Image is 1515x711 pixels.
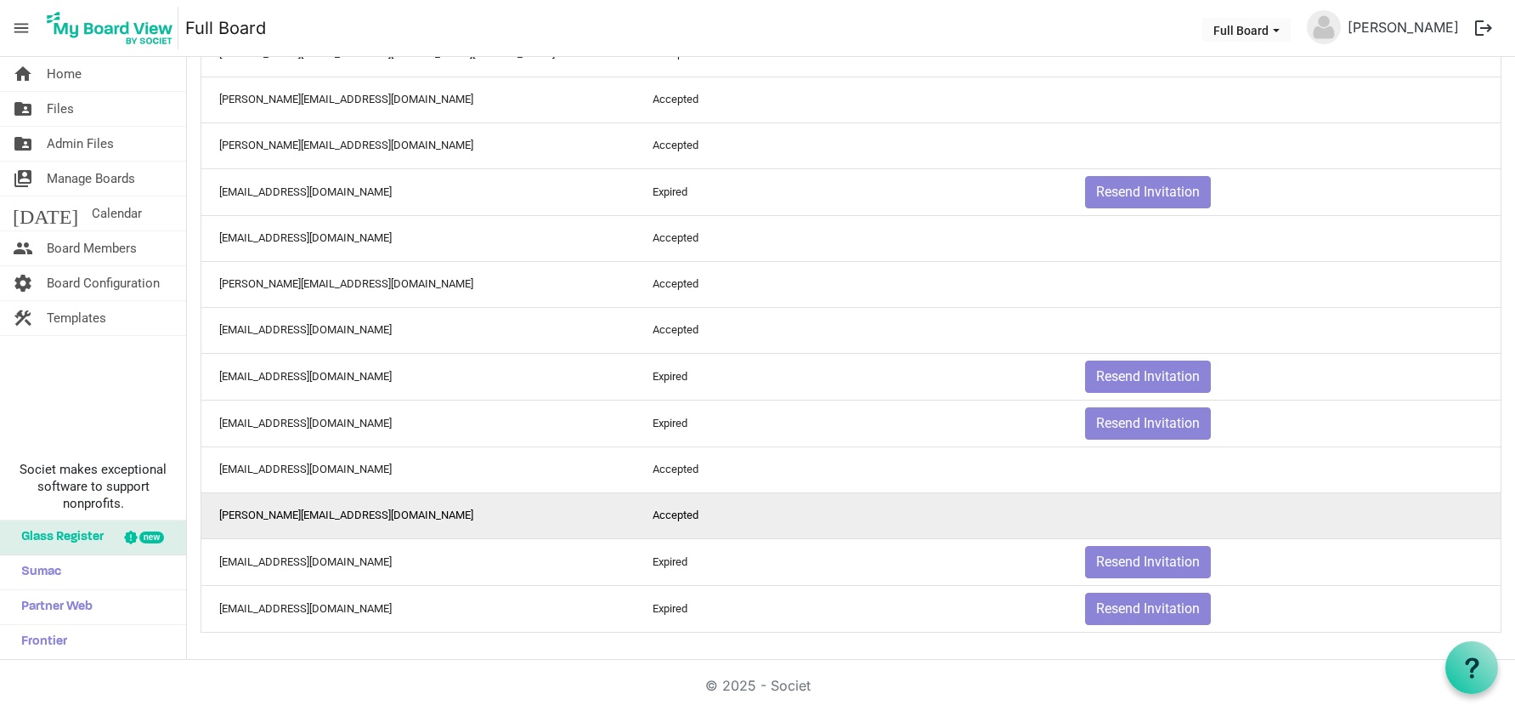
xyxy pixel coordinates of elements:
[47,92,74,126] span: Files
[635,492,1068,538] td: Accepted column header Invitation Status
[1067,353,1501,400] td: Resend Invitation is template cell column header
[1202,18,1291,42] button: Full Board dropdownbutton
[1067,261,1501,307] td: is template cell column header
[1067,585,1501,632] td: Resend Invitation is template cell column header
[5,12,37,44] span: menu
[1085,593,1211,625] button: Resend Invitation
[1466,10,1501,46] button: logout
[1067,122,1501,168] td: is template cell column header
[1067,538,1501,585] td: Resend Invitation is template cell column header
[635,307,1068,353] td: Accepted column header Invitation Status
[635,261,1068,307] td: Accepted column header Invitation Status
[201,77,635,122] td: john.lucas2@wellsfargo.com column header Email Address
[1085,361,1211,393] button: Resend Invitation
[92,196,142,230] span: Calendar
[201,122,635,168] td: lilia@grupolaprovidencia.net column header Email Address
[1341,10,1466,44] a: [PERSON_NAME]
[13,231,33,265] span: people
[201,538,635,585] td: thegoodbankernj@gmail.com column header Email Address
[201,168,635,215] td: lalamo@alamoinsurance.net column header Email Address
[42,7,185,49] a: My Board View Logo
[13,196,78,230] span: [DATE]
[635,585,1068,632] td: Expired column header Invitation Status
[1067,307,1501,353] td: is template cell column header
[13,266,33,300] span: settings
[635,447,1068,492] td: Accepted column header Invitation Status
[47,162,135,196] span: Manage Boards
[47,266,160,300] span: Board Configuration
[13,301,33,335] span: construction
[1067,400,1501,447] td: Resend Invitation is template cell column header
[201,261,635,307] td: monica@stumpysgreenbrook.com column header Email Address
[13,555,61,589] span: Sumac
[42,7,178,49] img: My Board View Logo
[13,625,67,659] span: Frontier
[635,122,1068,168] td: Accepted column header Invitation Status
[47,231,137,265] span: Board Members
[47,301,106,335] span: Templates
[635,77,1068,122] td: Accepted column header Invitation Status
[1067,492,1501,538] td: is template cell column header
[47,57,82,91] span: Home
[13,127,33,161] span: folder_shared
[47,127,114,161] span: Admin Files
[705,677,811,694] a: © 2025 - Societ
[185,11,266,45] a: Full Board
[635,353,1068,400] td: Expired column header Invitation Status
[13,57,33,91] span: home
[13,590,93,624] span: Partner Web
[1085,407,1211,440] button: Resend Invitation
[201,585,635,632] td: shecaucus@gmail.com column header Email Address
[201,307,635,353] td: bobbypolanco@gmail.com column header Email Address
[201,447,635,492] td: diazuli1@verizon.net column header Email Address
[13,92,33,126] span: folder_shared
[635,215,1068,261] td: Accepted column header Invitation Status
[13,162,33,196] span: switch_account
[1067,168,1501,215] td: Resend Invitation is template cell column header
[1085,176,1211,208] button: Resend Invitation
[1067,447,1501,492] td: is template cell column header
[201,353,635,400] td: mgonzalez@ogcsolutions.com column header Email Address
[1307,10,1341,44] img: no-profile-picture.svg
[1067,77,1501,122] td: is template cell column header
[201,492,635,538] td: dana_ortiz@hotmail.com column header Email Address
[635,168,1068,215] td: Expired column header Invitation Status
[201,215,635,261] td: luisodlh@gmail.com column header Email Address
[139,532,164,543] div: new
[8,461,178,512] span: Societ makes exceptional software to support nonprofits.
[13,520,104,555] span: Glass Register
[635,400,1068,447] td: Expired column header Invitation Status
[201,400,635,447] td: ulises_diaz@horizonblue.com column header Email Address
[1067,215,1501,261] td: is template cell column header
[1085,546,1211,578] button: Resend Invitation
[635,538,1068,585] td: Expired column header Invitation Status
